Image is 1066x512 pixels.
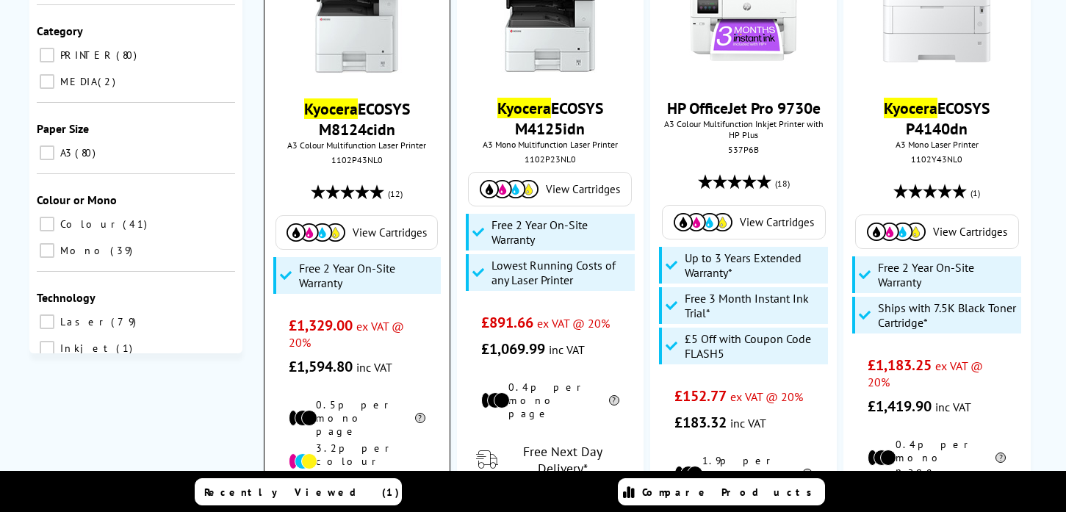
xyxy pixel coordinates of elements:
[98,75,119,88] span: 2
[40,217,54,231] input: Colour 41
[491,217,631,247] span: Free 2 Year On-Site Warranty
[37,192,117,207] span: Colour or Mono
[57,244,109,257] span: Mono
[878,260,1018,289] span: Free 2 Year On-Site Warranty
[685,331,824,361] span: £5 Off with Coupon Code FLASH5
[868,438,1006,477] li: 0.4p per mono page
[299,261,437,290] span: Free 2 Year On-Site Warranty
[37,24,83,38] span: Category
[884,98,937,118] mark: Kyocera
[116,342,136,355] span: 1
[674,386,727,405] span: £152.77
[356,360,392,375] span: inc VAT
[851,139,1023,150] span: A3 Mono Laser Printer
[123,217,151,231] span: 41
[40,145,54,160] input: A3 80
[57,146,73,159] span: A3
[116,48,140,62] span: 80
[40,314,54,329] input: Laser 79
[464,431,637,488] div: modal_delivery
[40,48,54,62] input: PRINTER 80
[730,389,803,404] span: ex VAT @ 20%
[289,316,353,335] span: £1,329.00
[57,48,115,62] span: PRINTER
[110,244,136,257] span: 39
[685,250,824,280] span: Up to 3 Years Extended Warranty*
[464,139,637,150] span: A3 Mono Multifunction Laser Printer
[868,356,932,375] span: £1,183.25
[537,316,610,331] span: ex VAT @ 20%
[111,315,140,328] span: 79
[289,357,353,376] span: £1,594.80
[468,154,633,165] div: 1102P23NL0
[481,339,545,358] span: £1,069.99
[204,486,400,499] span: Recently Viewed (1)
[670,213,818,231] a: View Cartridges
[476,180,624,198] a: View Cartridges
[970,179,980,207] span: (1)
[642,486,820,499] span: Compare Products
[497,98,603,139] a: KyoceraECOSYS M4125idn
[491,258,631,287] span: Lowest Running Costs of any Laser Printer
[37,121,89,136] span: Paper Size
[284,223,430,242] a: View Cartridges
[353,226,427,239] span: View Cartridges
[878,300,1018,330] span: Ships with 7.5K Black Toner Cartridge*
[287,223,345,242] img: Cartridges
[674,213,732,231] img: Cartridges
[854,154,1020,165] div: 1102Y43NL0
[685,291,824,320] span: Free 3 Month Instant Ink Trial*
[775,170,790,198] span: (18)
[272,140,443,151] span: A3 Colour Multifunction Laser Printer
[658,118,830,140] span: A3 Colour Multifunction Inkjet Printer with HP Plus
[57,342,115,355] span: Inkjet
[195,478,402,505] a: Recently Viewed (1)
[480,180,539,198] img: Cartridges
[667,98,821,118] a: HP OfficeJet Pro 9730e
[481,381,619,420] li: 0.4p per mono page
[502,443,625,477] span: Free Next Day Delivery*
[40,74,54,89] input: MEDIA 2
[40,243,54,258] input: Mono 39
[863,223,1011,241] a: View Cartridges
[304,98,410,140] a: KyoceraECOSYS M8124cidn
[740,215,814,229] span: View Cartridges
[37,290,96,305] span: Technology
[57,315,109,328] span: Laser
[618,478,825,505] a: Compare Products
[674,454,813,494] li: 1.9p per mono page
[884,98,990,139] a: KyoceraECOSYS P4140dn
[304,98,358,119] mark: Kyocera
[388,180,403,208] span: (12)
[935,400,971,414] span: inc VAT
[549,342,585,357] span: inc VAT
[661,144,826,155] div: 537P6B
[57,217,121,231] span: Colour
[481,313,533,332] span: £891.66
[40,341,54,356] input: Inkjet 1
[75,146,99,159] span: 80
[730,416,766,430] span: inc VAT
[57,75,96,88] span: MEDIA
[289,398,425,438] li: 0.5p per mono page
[497,98,551,118] mark: Kyocera
[868,397,932,416] span: £1,419.90
[674,413,727,432] span: £183.32
[933,225,1007,239] span: View Cartridges
[289,441,425,481] li: 3.2p per colour page
[275,154,439,165] div: 1102P43NL0
[546,182,620,196] span: View Cartridges
[867,223,926,241] img: Cartridges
